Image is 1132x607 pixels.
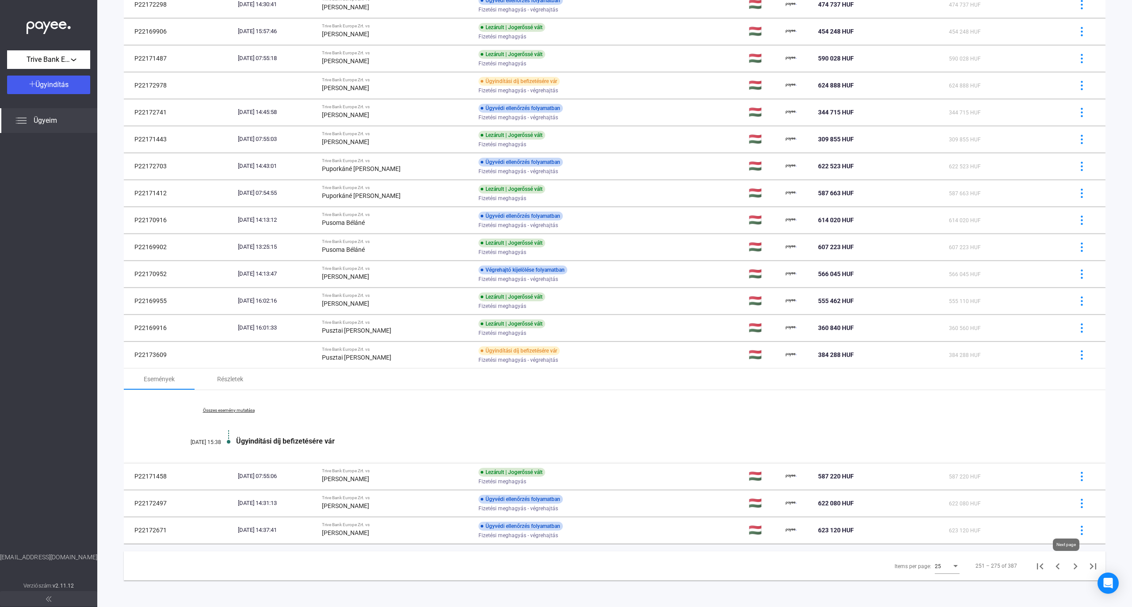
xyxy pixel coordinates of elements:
div: Események [144,374,175,384]
div: [DATE] 16:02:16 [238,296,315,305]
td: 🇭🇺 [745,261,782,287]
td: 🇭🇺 [745,490,782,516]
a: Összes esemény mutatása [168,408,289,413]
img: payee-logo [786,471,796,482]
td: P22171443 [124,126,234,152]
strong: [PERSON_NAME] [322,502,369,509]
div: Trive Bank Europe Zrt. vs [322,131,471,137]
button: Last page [1084,557,1102,575]
div: Ügyindítási díj befizetésére vár [236,437,1061,445]
span: Fizetési meghagyás [478,31,526,42]
div: Lezárult | Jogerőssé vált [478,23,545,32]
span: 566 045 HUF [949,271,981,277]
img: payee-logo [786,322,796,333]
img: more-blue [1077,108,1086,117]
td: P22171487 [124,45,234,72]
span: 614 020 HUF [949,217,981,224]
span: 454 248 HUF [818,28,854,35]
button: more-blue [1072,265,1091,283]
div: Trive Bank Europe Zrt. vs [322,77,471,83]
span: 623 120 HUF [949,527,981,534]
strong: [PERSON_NAME] [322,4,369,11]
div: [DATE] 14:43:01 [238,162,315,171]
span: 622 080 HUF [818,500,854,507]
strong: [PERSON_NAME] [322,57,369,64]
div: Lezárult | Jogerőssé vált [478,131,545,140]
span: 587 663 HUF [949,190,981,197]
mat-select: Items per page: [935,561,960,571]
img: more-blue [1077,323,1086,333]
div: Ügyvédi ellenőrzés folyamatban [478,522,563,531]
img: payee-logo [786,215,796,225]
td: P22169902 [124,234,234,260]
div: Trive Bank Europe Zrt. vs [322,212,471,217]
img: payee-logo [786,161,796,171]
td: P22172741 [124,99,234,125]
img: more-blue [1077,296,1086,306]
img: arrow-double-left-grey.svg [46,596,51,602]
td: P22170916 [124,207,234,233]
span: 614 020 HUF [818,216,854,224]
span: Fizetési meghagyás - végrehajtás [478,274,558,285]
span: 623 120 HUF [818,527,854,534]
strong: Puporkáné [PERSON_NAME] [322,192,401,199]
span: Ügyeim [34,115,57,126]
td: P22173609 [124,341,234,368]
button: more-blue [1072,319,1091,337]
img: payee-logo [786,525,796,535]
strong: v2.11.12 [53,583,74,589]
div: Trive Bank Europe Zrt. vs [322,23,471,29]
td: 🇭🇺 [745,45,782,72]
div: [DATE] 07:55:18 [238,54,315,63]
span: Fizetési meghagyás - végrehajtás [478,85,558,96]
button: more-blue [1072,184,1091,202]
div: [DATE] 15:38 [168,439,221,445]
img: payee-logo [786,498,796,508]
td: P22171412 [124,180,234,206]
td: 🇭🇺 [745,288,782,314]
span: Ügyindítás [35,80,69,89]
button: more-blue [1072,103,1091,121]
div: Trive Bank Europe Zrt. vs [322,239,471,244]
td: 🇭🇺 [745,341,782,368]
button: more-blue [1072,130,1091,148]
button: more-blue [1072,521,1091,539]
td: 🇭🇺 [745,463,782,489]
img: more-blue [1077,81,1086,90]
button: more-blue [1072,22,1091,41]
div: Ügyvédi ellenőrzés folyamatban [478,212,563,220]
strong: [PERSON_NAME] [322,111,369,118]
span: Fizetési meghagyás [478,139,526,150]
button: more-blue [1072,292,1091,310]
img: more-blue [1077,135,1086,144]
strong: [PERSON_NAME] [322,300,369,307]
span: 309 855 HUF [818,136,854,143]
button: more-blue [1072,238,1091,256]
div: Trive Bank Europe Zrt. vs [322,158,471,163]
td: P22169916 [124,315,234,341]
button: more-blue [1072,345,1091,364]
span: Fizetési meghagyás - végrehajtás [478,112,558,123]
td: 🇭🇺 [745,207,782,233]
span: Fizetési meghagyás - végrehajtás [478,530,558,541]
div: [DATE] 07:55:06 [238,472,315,481]
span: 344 715 HUF [818,109,854,116]
span: 607 223 HUF [818,243,854,250]
span: 360 840 HUF [818,324,854,331]
div: [DATE] 14:45:58 [238,108,315,117]
td: P22169955 [124,288,234,314]
strong: Pusztai [PERSON_NAME] [322,354,391,361]
div: Trive Bank Europe Zrt. vs [322,266,471,271]
div: Next page [1053,539,1079,551]
div: [DATE] 14:13:47 [238,269,315,278]
div: Lezárult | Jogerőssé vált [478,319,545,328]
span: 622 523 HUF [949,163,981,170]
span: Fizetési meghagyás [478,247,526,258]
span: 555 462 HUF [818,297,854,304]
img: payee-logo [786,26,796,37]
img: more-blue [1077,526,1086,535]
span: 587 220 HUF [818,473,854,480]
div: [DATE] 15:57:46 [238,27,315,36]
button: Ügyindítás [7,76,90,94]
span: Fizetési meghagyás [478,193,526,204]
